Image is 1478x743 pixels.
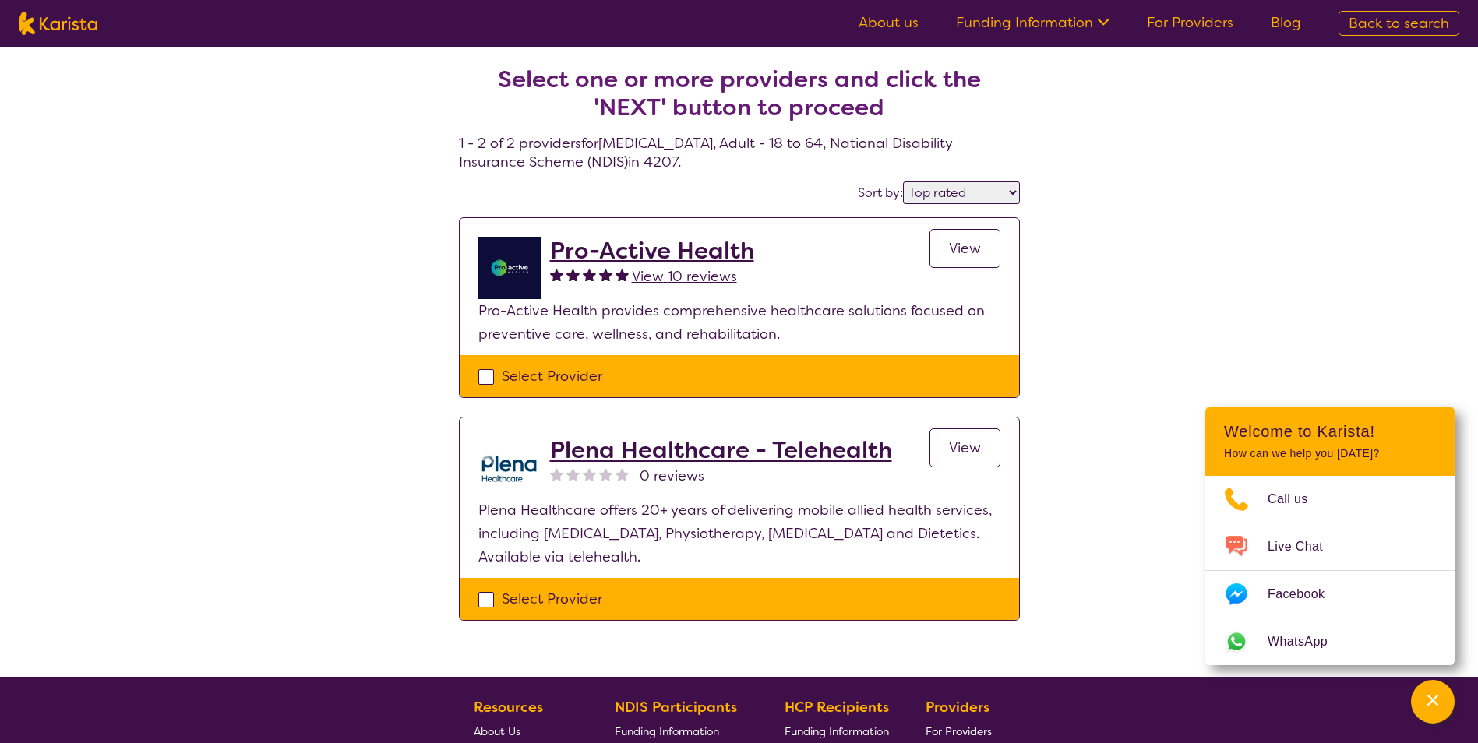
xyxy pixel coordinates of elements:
b: Resources [474,698,543,717]
a: View [929,229,1000,268]
ul: Choose channel [1205,476,1455,665]
h2: Select one or more providers and click the 'NEXT' button to proceed [478,65,1001,121]
span: Facebook [1268,583,1343,606]
b: HCP Recipients [785,698,889,717]
img: nonereviewstar [566,467,580,481]
span: View 10 reviews [632,267,737,286]
a: Plena Healthcare - Telehealth [550,436,892,464]
b: NDIS Participants [615,698,737,717]
img: fullstar [599,268,612,281]
a: Back to search [1339,11,1459,36]
p: Plena Healthcare offers 20+ years of delivering mobile allied health services, including [MEDICAL... [478,498,1000,569]
span: Call us [1268,488,1327,511]
span: View [949,438,981,457]
span: Live Chat [1268,535,1342,558]
b: Providers [926,698,989,717]
img: fullstar [583,268,596,281]
span: 0 reviews [640,464,704,488]
img: nonereviewstar [616,467,629,481]
a: About Us [474,719,578,743]
img: fullstar [550,268,563,281]
img: Karista logo [19,12,97,35]
img: nonereviewstar [583,467,596,481]
label: Sort by: [858,185,903,201]
a: Funding Information [615,719,749,743]
span: For Providers [926,724,992,738]
div: Channel Menu [1205,407,1455,665]
img: qwv9egg5taowukv2xnze.png [478,436,541,498]
span: View [949,239,981,258]
a: Web link opens in a new tab. [1205,618,1455,665]
a: For Providers [1147,13,1233,32]
button: Channel Menu [1411,680,1455,724]
span: Back to search [1349,14,1449,33]
span: WhatsApp [1268,630,1346,653]
img: jdgr5huzsaqxc1wfufya.png [478,237,541,299]
p: How can we help you [DATE]? [1224,447,1436,460]
a: Pro-Active Health [550,237,754,265]
img: nonereviewstar [550,467,563,481]
img: fullstar [566,268,580,281]
h4: 1 - 2 of 2 providers for [MEDICAL_DATA] , Adult - 18 to 64 , National Disability Insurance Scheme... [459,28,1020,171]
a: Blog [1271,13,1301,32]
a: For Providers [926,719,998,743]
a: Funding Information [785,719,889,743]
a: View 10 reviews [632,265,737,288]
a: View [929,428,1000,467]
span: Funding Information [615,724,719,738]
span: About Us [474,724,520,738]
img: nonereviewstar [599,467,612,481]
h2: Welcome to Karista! [1224,422,1436,441]
a: Funding Information [956,13,1109,32]
p: Pro-Active Health provides comprehensive healthcare solutions focused on preventive care, wellnes... [478,299,1000,346]
a: About us [859,13,919,32]
span: Funding Information [785,724,889,738]
img: fullstar [616,268,629,281]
